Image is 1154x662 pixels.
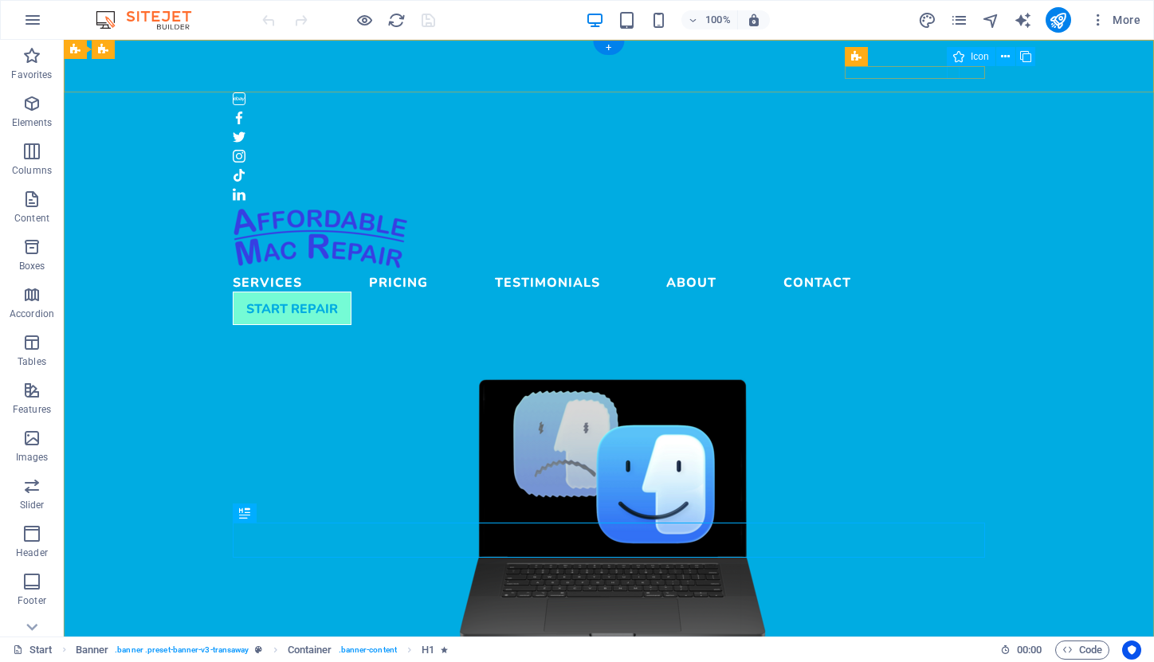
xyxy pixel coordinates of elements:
button: 100% [681,10,738,29]
div: + [593,41,624,55]
i: This element is a customizable preset [255,645,262,654]
span: Click to select. Double-click to edit [422,640,434,660]
p: Images [16,451,49,464]
h6: Session time [1000,640,1042,660]
span: Click to select. Double-click to edit [288,640,332,660]
button: pages [950,10,969,29]
button: text_generator [1014,10,1033,29]
i: Design (Ctrl+Alt+Y) [918,11,936,29]
button: design [918,10,937,29]
button: Usercentrics [1122,640,1141,660]
p: Boxes [19,260,45,272]
button: publish [1046,7,1071,33]
span: : [1028,644,1030,656]
p: Elements [12,116,53,129]
i: Publish [1049,11,1067,29]
button: navigator [982,10,1001,29]
i: Navigator [982,11,1000,29]
p: Tables [18,355,46,368]
span: Icon [971,52,989,61]
i: On resize automatically adjust zoom level to fit chosen device. [747,13,761,27]
button: Click here to leave preview mode and continue editing [355,10,374,29]
span: . banner-content [339,640,397,660]
span: 00 00 [1017,640,1042,660]
p: Accordion [10,307,54,320]
button: Code [1055,640,1109,660]
nav: breadcrumb [76,640,449,660]
button: More [1084,7,1147,33]
img: Editor Logo [92,10,211,29]
p: Header [16,546,48,559]
i: Element contains an animation [441,645,448,654]
span: Code [1062,640,1102,660]
span: More [1090,12,1140,28]
p: Favorites [11,69,52,81]
p: Slider [20,499,45,511]
a: Click to cancel selection. Double-click to open Pages [13,640,53,660]
p: Features [13,403,51,416]
p: Content [14,212,49,225]
span: Click to select. Double-click to edit [76,640,109,660]
p: Columns [12,164,52,177]
i: Reload page [387,11,406,29]
h6: 100% [705,10,731,29]
i: AI Writer [1014,11,1032,29]
p: Footer [18,594,46,607]
button: reload [387,10,406,29]
i: Pages (Ctrl+Alt+S) [950,11,968,29]
span: . banner .preset-banner-v3-transaway [115,640,249,660]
